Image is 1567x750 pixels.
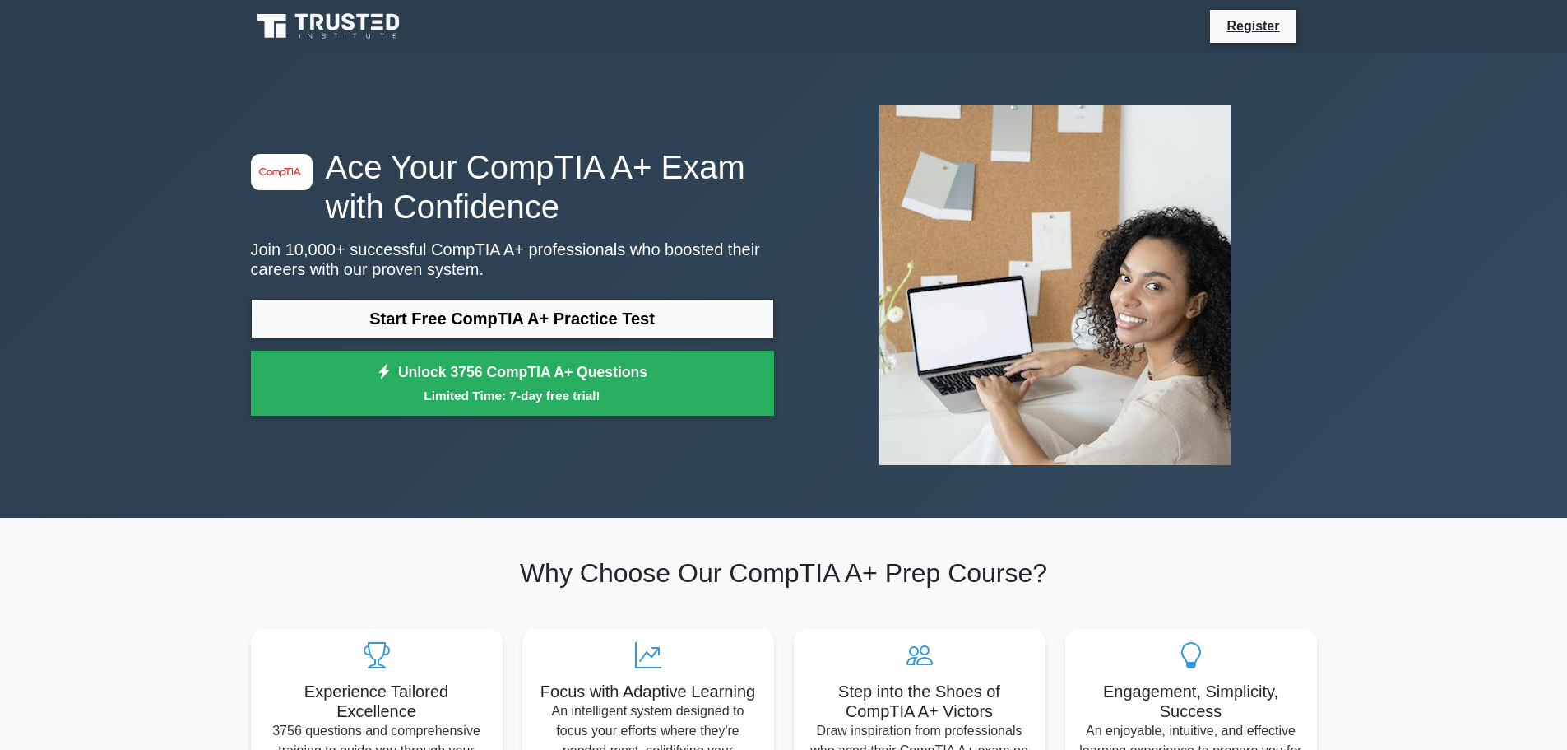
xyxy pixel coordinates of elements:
[264,682,489,721] h5: Experience Tailored Excellence
[535,682,761,701] h5: Focus with Adaptive Learning
[807,682,1032,721] h5: Step into the Shoes of CompTIA A+ Victors
[251,299,774,338] a: Start Free CompTIA A+ Practice Test
[251,147,774,226] h1: Ace Your CompTIA A+ Exam with Confidence
[271,386,753,405] small: Limited Time: 7-day free trial!
[251,351,774,417] a: Unlock 3756 CompTIA A+ QuestionsLimited Time: 7-day free trial!
[1078,682,1304,721] h5: Engagement, Simplicity, Success
[1217,16,1289,36] a: Register
[251,240,774,279] p: Join 10,000+ successful CompTIA A+ professionals who boosted their careers with our proven system.
[251,557,1317,589] h2: Why Choose Our CompTIA A+ Prep Course?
